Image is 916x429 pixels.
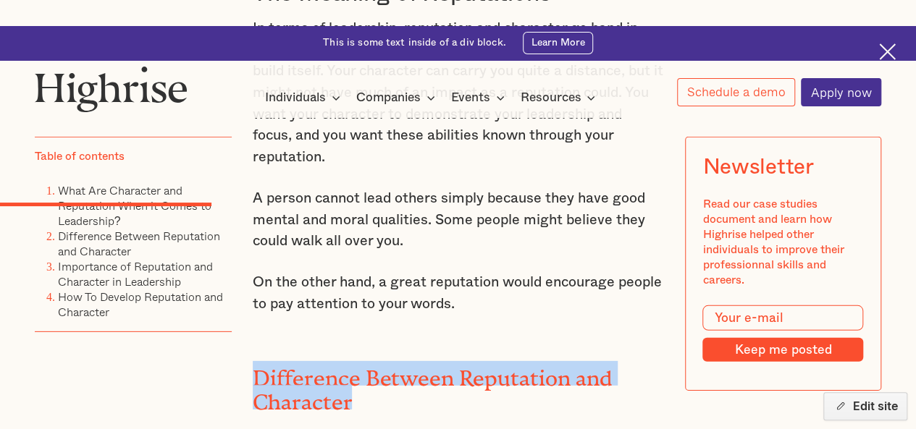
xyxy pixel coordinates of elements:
[356,89,421,106] div: Companies
[253,361,664,409] h2: Difference Between Reputation and Character
[523,32,593,54] a: Learn More
[58,258,213,290] a: Importance of Reputation and Character in Leadership
[323,36,506,50] div: This is some text inside of a div block.
[253,188,664,252] p: A person cannot lead others simply because they have good mental and moral qualities. Some people...
[520,89,600,106] div: Resources
[253,18,664,168] p: In terms of leadership, reputation and character go hand in hand. Most of the time, a reputation ...
[677,78,795,106] a: Schedule a demo
[35,66,188,112] img: Highrise logo
[253,272,664,315] p: On the other hand, a great reputation would encourage people to pay attention to your words.
[451,89,509,106] div: Events
[801,78,881,106] a: Apply now
[702,338,863,362] input: Keep me posted
[702,155,813,179] div: Newsletter
[265,89,326,106] div: Individuals
[702,305,863,331] input: Your e-mail
[520,89,581,106] div: Resources
[702,305,863,362] form: Modal Form
[58,227,220,260] a: Difference Between Reputation and Character
[58,288,223,320] a: How To Develop Reputation and Character
[879,43,896,60] img: Cross icon
[35,149,125,164] div: Table of contents
[702,197,863,288] div: Read our case studies document and learn how Highrise helped other individuals to improve their p...
[823,392,907,420] button: Edit site
[356,89,440,106] div: Companies
[451,89,490,106] div: Events
[265,89,345,106] div: Individuals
